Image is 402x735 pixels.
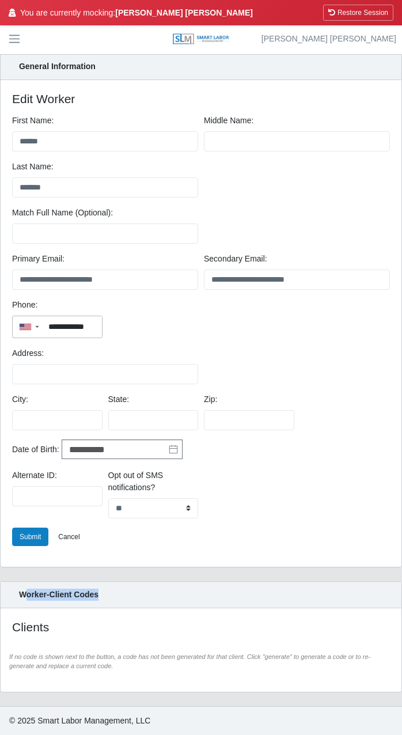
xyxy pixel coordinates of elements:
span: You are currently mocking: [20,7,253,19]
strong: [PERSON_NAME] [PERSON_NAME] [115,8,253,17]
button: Restore Session [323,5,393,21]
h4: Clients [12,620,160,634]
div: Country Code Selector [13,316,44,338]
i: If no code is shown next to the button, a code has not been generated for that client. Click "gen... [9,653,370,670]
label: Alternate ID: [12,469,57,482]
label: City: [12,393,28,406]
span: © 2025 Smart Labor Management, LLC [9,716,150,725]
h4: Edit Worker [12,92,160,106]
img: SLM Logo [172,33,230,46]
label: First Name: [12,115,54,127]
label: Zip: [204,393,217,406]
label: Match Full Name (Optional): [12,207,113,219]
a: Cancel [51,528,87,546]
label: Address: [12,347,44,359]
label: Secondary Email: [204,253,267,265]
label: Last Name: [12,161,54,173]
a: [PERSON_NAME] [PERSON_NAME] [261,33,396,45]
strong: General Information [19,62,96,71]
label: Primary Email: [12,253,65,265]
label: Phone: [12,299,37,311]
strong: Worker-Client Codes [19,590,98,599]
label: Opt out of SMS notifications? [108,469,199,494]
label: State: [108,393,130,406]
label: Middle Name: [204,115,253,127]
label: Date of Birth: [12,444,59,456]
button: Submit [12,528,48,546]
span: ▼ [34,324,40,329]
